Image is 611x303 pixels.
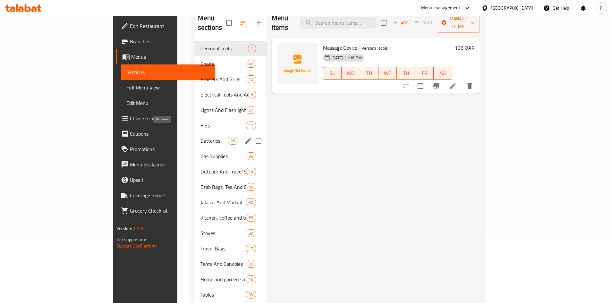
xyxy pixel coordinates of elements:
[246,261,256,267] span: 28
[248,45,256,52] div: items
[130,22,210,30] span: Edit Restaurant
[195,87,267,102] div: Electrical Tools And Accessories9
[195,164,267,179] div: Outdoor And Travel Supplies14
[277,43,318,84] img: Massage Device
[246,276,256,282] span: 16
[116,18,215,34] a: Edit Restaurant
[195,256,267,272] div: Tents And Canopies28
[246,169,256,175] span: 14
[200,91,248,98] div: Electrical Tools And Accessories
[130,38,210,45] span: Branches
[246,198,256,206] div: items
[116,141,215,157] a: Promotions
[195,179,267,195] div: Ezab Bags, Tea And Coffee48
[195,272,267,287] div: Home and garden supplies16
[246,246,256,252] span: 17
[421,4,461,12] div: Menu-management
[116,111,215,126] a: Choice Groups
[329,55,364,61] span: [DATE] 11:16 PM
[272,13,292,32] h2: Menu items
[359,45,390,52] span: Personal Tools
[377,16,390,29] span: Select section
[248,46,256,52] span: 1
[222,16,236,29] span: Select all sections
[246,75,256,83] div: items
[126,99,210,107] span: Edit Menu
[116,188,215,203] a: Coverage Report
[130,176,210,184] span: Upsell
[414,79,427,93] span: Select to update
[300,17,376,29] input: search
[116,242,157,250] a: Support.OpsPlatform
[130,130,210,138] span: Coupons
[246,183,256,191] div: items
[200,183,246,191] span: Ezab Bags, Tea And Coffee
[116,126,215,141] a: Coupons
[246,107,256,113] span: 51
[323,67,342,80] button: SU
[133,224,143,233] span: 1.0.0
[462,78,477,94] button: delete
[116,235,146,244] span: Get support on:
[248,91,256,98] div: items
[248,92,256,98] span: 9
[116,34,215,49] a: Branches
[200,106,246,114] span: Lights And Flashlight
[200,168,246,175] span: Outdoor And Travel Supplies
[200,198,246,206] span: Jalasat And Madaat
[326,69,339,78] span: SU
[195,225,267,241] div: Stoves39
[130,114,210,122] span: Choice Groups
[200,137,228,145] span: Batteries
[436,69,449,78] span: SA
[116,49,215,64] a: Menus
[200,291,246,299] span: Tables
[130,191,210,199] span: Coverage Report
[437,13,480,33] button: Manage items
[246,230,256,236] span: 39
[442,15,475,31] span: Manage items
[200,229,246,237] span: Stoves
[121,80,215,95] a: Full Menu View
[126,68,210,76] span: Sections
[228,137,238,145] div: items
[491,4,533,12] div: [GEOGRAPHIC_DATA]
[392,19,409,27] span: Add
[236,15,251,30] span: Sort sections
[246,229,256,237] div: items
[246,153,256,159] span: 36
[246,260,256,268] div: items
[116,157,215,172] a: Menu disclaimer
[246,215,256,221] span: 56
[195,287,267,302] div: Tables39
[116,203,215,218] a: Grocery Checklist
[415,67,434,80] button: FR
[200,152,246,160] span: Gas Supplies
[251,15,267,30] button: Add section
[323,43,357,53] span: Massage Device
[246,122,256,129] span: 17
[116,224,132,233] span: Version:
[360,67,378,80] button: TU
[200,60,246,68] span: Chairs
[195,118,267,133] div: Bags17
[130,207,210,215] span: Grocery Checklist
[200,122,246,129] span: Bags
[429,78,444,94] button: Branch-specific-item
[342,67,360,80] button: MO
[195,41,267,56] div: Personal Tools1
[600,4,602,12] span: F
[434,67,452,80] button: SA
[381,69,394,78] span: WE
[200,245,246,252] span: Travel Bags
[246,152,256,160] div: items
[246,275,256,283] div: items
